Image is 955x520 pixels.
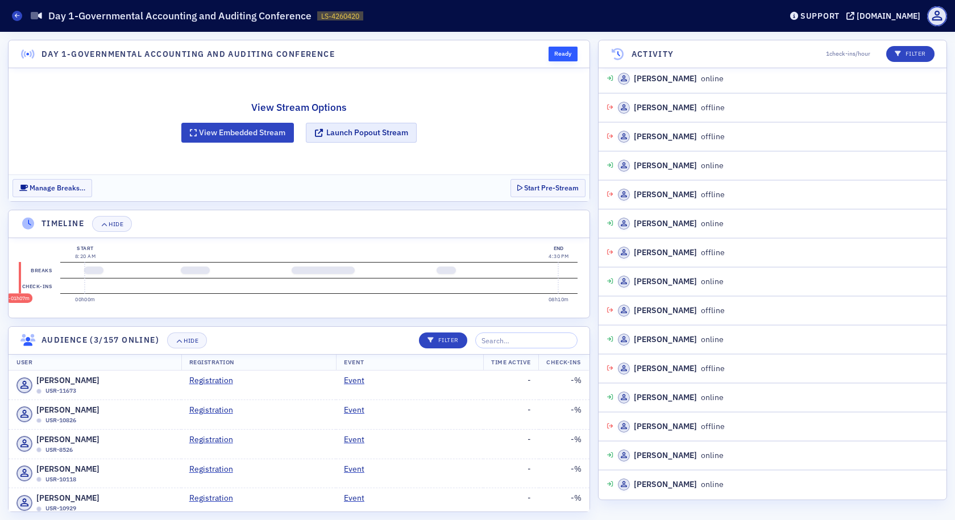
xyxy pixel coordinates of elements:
[36,447,41,452] div: Offline
[45,416,76,425] span: USR-10826
[321,11,359,21] span: LS-4260420
[189,375,242,386] a: Registration
[549,47,578,61] div: Ready
[539,429,589,459] td: - %
[75,244,95,252] div: Start
[538,354,589,371] th: Check-Ins
[36,477,41,482] div: Offline
[483,354,539,371] th: Time Active
[181,100,417,115] h2: View Stream Options
[634,276,697,288] div: [PERSON_NAME]
[634,334,697,346] div: [PERSON_NAME]
[92,216,132,232] button: Hide
[539,371,589,400] td: - %
[618,479,724,490] div: online
[634,218,697,230] div: [PERSON_NAME]
[618,247,725,259] div: offline
[634,102,697,114] div: [PERSON_NAME]
[618,305,725,317] div: offline
[48,9,312,23] h1: Day 1-Governmental Accounting and Auditing Conference
[36,375,99,386] span: [PERSON_NAME]
[634,189,697,201] div: [PERSON_NAME]
[29,263,55,278] label: Breaks
[189,404,242,416] a: Registration
[634,160,697,172] div: [PERSON_NAME]
[632,48,674,60] h4: Activity
[75,296,95,302] time: 00h00m
[483,400,539,430] td: -
[618,334,724,346] div: online
[826,49,870,59] span: 1 check-ins/hour
[549,244,568,252] div: End
[618,189,725,201] div: offline
[181,123,294,143] button: View Embedded Stream
[20,278,54,294] label: Check-ins
[895,49,926,59] p: Filter
[857,11,920,21] div: [DOMAIN_NAME]
[475,332,578,348] input: Search…
[36,506,41,511] div: Offline
[36,404,99,416] span: [PERSON_NAME]
[634,247,697,259] div: [PERSON_NAME]
[618,392,724,403] div: online
[36,389,41,394] div: Offline
[618,73,724,85] div: online
[419,332,467,348] button: Filter
[618,160,724,172] div: online
[109,221,123,227] div: Hide
[184,338,198,344] div: Hide
[886,46,935,62] button: Filter
[483,488,539,518] td: -
[618,102,725,114] div: offline
[41,48,335,60] h4: Day 1-Governmental Accounting and Auditing Conference
[549,253,568,259] time: 4:30 PM
[344,404,373,416] a: Event
[45,446,73,455] span: USR-8526
[344,492,373,504] a: Event
[927,6,947,26] span: Profile
[539,400,589,430] td: - %
[846,12,924,20] button: [DOMAIN_NAME]
[618,450,724,461] div: online
[344,463,373,475] a: Event
[9,354,181,371] th: User
[9,295,30,301] time: -01h07m
[36,434,99,446] span: [PERSON_NAME]
[75,253,95,259] time: 8:20 AM
[618,276,724,288] div: online
[634,450,697,461] div: [PERSON_NAME]
[618,421,725,432] div: offline
[539,488,589,518] td: - %
[189,492,242,504] a: Registration
[41,334,159,346] h4: Audience (3/157 online)
[483,371,539,400] td: -
[634,363,697,375] div: [PERSON_NAME]
[634,131,697,143] div: [PERSON_NAME]
[344,375,373,386] a: Event
[618,363,725,375] div: offline
[510,179,586,197] button: Start Pre-Stream
[189,463,242,475] a: Registration
[539,459,589,488] td: - %
[618,131,725,143] div: offline
[634,73,697,85] div: [PERSON_NAME]
[36,463,99,475] span: [PERSON_NAME]
[634,479,697,490] div: [PERSON_NAME]
[427,336,459,345] p: Filter
[483,459,539,488] td: -
[306,123,417,143] button: Launch Popout Stream
[189,434,242,446] a: Registration
[45,504,76,513] span: USR-10929
[336,354,483,371] th: Event
[800,11,840,21] div: Support
[36,418,41,423] div: Offline
[344,434,373,446] a: Event
[13,179,92,197] button: Manage Breaks…
[167,332,207,348] button: Hide
[41,218,84,230] h4: Timeline
[549,296,569,302] time: 08h10m
[634,305,697,317] div: [PERSON_NAME]
[45,386,76,396] span: USR-11673
[45,475,76,484] span: USR-10118
[634,421,697,432] div: [PERSON_NAME]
